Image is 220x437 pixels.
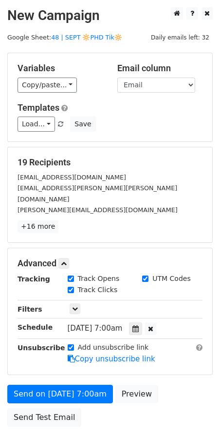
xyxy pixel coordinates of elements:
label: Track Clicks [78,285,118,295]
label: Track Opens [78,274,120,284]
iframe: Chat Widget [171,390,220,437]
h5: Email column [117,63,202,74]
span: [DATE] 7:00am [68,324,123,333]
a: Preview [115,385,158,403]
a: Copy unsubscribe link [68,355,155,363]
h2: New Campaign [7,7,213,24]
strong: Filters [18,305,42,313]
a: +16 more [18,220,58,233]
button: Save [70,117,95,132]
a: Templates [18,102,59,113]
a: Daily emails left: 32 [147,34,213,41]
a: Send on [DATE] 7:00am [7,385,113,403]
a: Load... [18,117,55,132]
small: [PERSON_NAME][EMAIL_ADDRESS][DOMAIN_NAME] [18,206,178,214]
small: Google Sheet: [7,34,122,41]
label: UTM Codes [152,274,190,284]
label: Add unsubscribe link [78,342,149,353]
a: 48 | SEPT 🔆PHD Tik🔆 [51,34,122,41]
a: Copy/paste... [18,78,77,93]
h5: Advanced [18,258,202,269]
strong: Tracking [18,275,50,283]
span: Daily emails left: 32 [147,32,213,43]
strong: Schedule [18,323,53,331]
h5: 19 Recipients [18,157,202,168]
small: [EMAIL_ADDRESS][PERSON_NAME][PERSON_NAME][DOMAIN_NAME] [18,184,177,203]
h5: Variables [18,63,103,74]
strong: Unsubscribe [18,344,65,352]
a: Send Test Email [7,408,81,427]
small: [EMAIL_ADDRESS][DOMAIN_NAME] [18,174,126,181]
